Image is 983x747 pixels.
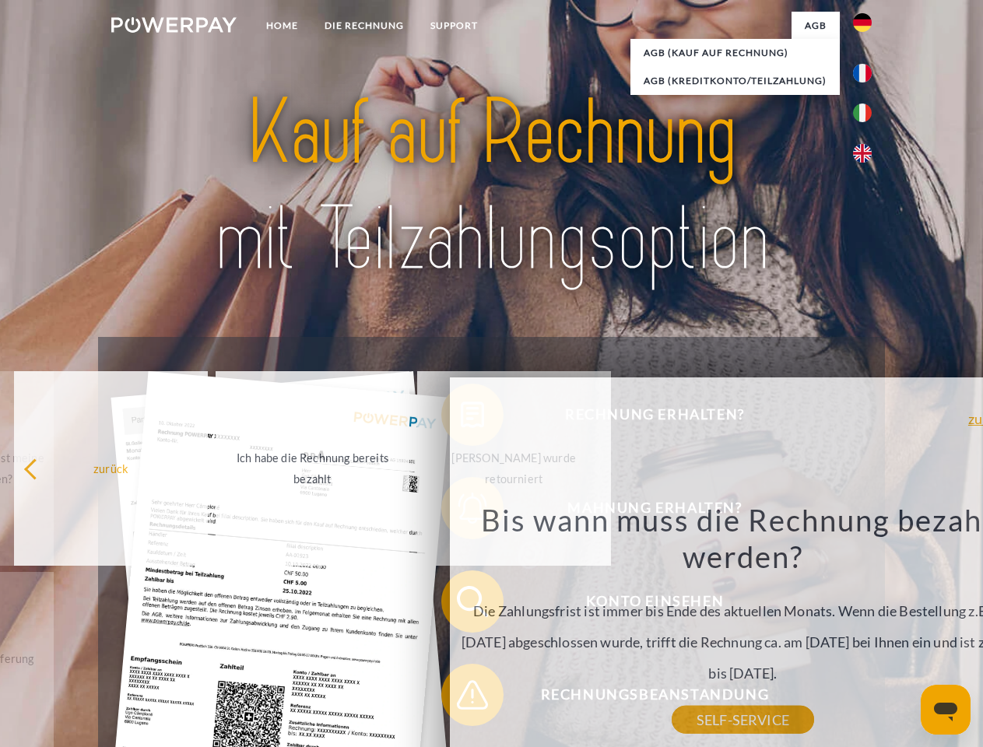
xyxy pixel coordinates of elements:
[853,144,872,163] img: en
[792,12,840,40] a: agb
[672,706,814,734] a: SELF-SERVICE
[630,67,840,95] a: AGB (Kreditkonto/Teilzahlung)
[921,685,971,735] iframe: Schaltfläche zum Öffnen des Messaging-Fensters
[225,447,400,489] div: Ich habe die Rechnung bereits bezahlt
[311,12,417,40] a: DIE RECHNUNG
[111,17,237,33] img: logo-powerpay-white.svg
[23,458,198,479] div: zurück
[630,39,840,67] a: AGB (Kauf auf Rechnung)
[853,103,872,122] img: it
[149,75,834,298] img: title-powerpay_de.svg
[253,12,311,40] a: Home
[427,447,602,489] div: [PERSON_NAME] wurde retourniert
[417,12,491,40] a: SUPPORT
[853,64,872,82] img: fr
[853,13,872,32] img: de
